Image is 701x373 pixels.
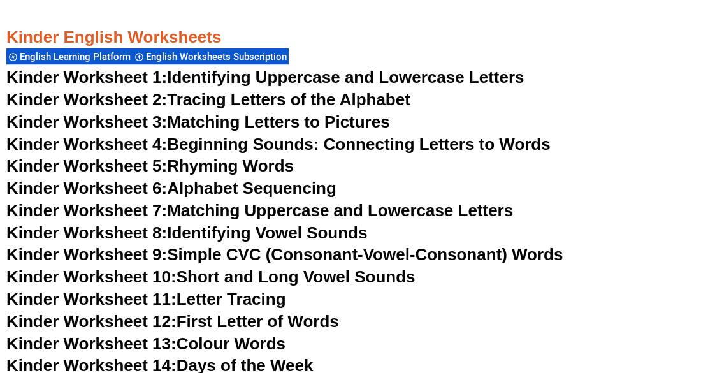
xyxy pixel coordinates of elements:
a: Kinder Worksheet 11:Letter Tracing [6,289,286,309]
a: Kinder Worksheet 9:Simple CVC (Consonant-Vowel-Consonant) Words [6,245,563,264]
a: Kinder Worksheet 5:Rhyming Words [6,156,294,175]
span: Kinder Worksheet 11: [6,289,177,309]
h3: Kinder English Worksheets [6,27,695,48]
a: Kinder Worksheet 7:Matching Uppercase and Lowercase Letters [6,201,513,220]
div: English Learning Platform [6,48,133,65]
a: Kinder Worksheet 1:Identifying Uppercase and Lowercase Letters [6,68,524,87]
span: English Worksheets Subscription [146,51,291,62]
a: Kinder Worksheet 6:Alphabet Sequencing [6,179,336,198]
span: Kinder Worksheet 1: [6,68,167,87]
span: Kinder Worksheet 9: [6,245,167,264]
span: Kinder Worksheet 13: [6,334,177,353]
a: Kinder Worksheet 13:Colour Words [6,334,285,353]
div: English Worksheets Subscription [133,48,289,65]
span: English Learning Platform [20,51,134,62]
span: Kinder Worksheet 6: [6,179,167,198]
a: Kinder Worksheet 3:Matching Letters to Pictures [6,112,390,131]
a: Kinder Worksheet 12:First Letter of Words [6,312,339,331]
span: Kinder Worksheet 5: [6,156,167,175]
span: Kinder Worksheet 8: [6,223,167,242]
a: Kinder Worksheet 8:Identifying Vowel Sounds [6,223,367,242]
span: Kinder Worksheet 7: [6,201,167,220]
span: Kinder Worksheet 12: [6,312,177,331]
a: Kinder Worksheet 10:Short and Long Vowel Sounds [6,267,416,286]
span: Kinder Worksheet 3: [6,112,167,131]
span: Kinder Worksheet 10: [6,267,177,286]
span: Kinder Worksheet 4: [6,135,167,154]
a: Kinder Worksheet 2:Tracing Letters of the Alphabet [6,90,410,109]
span: Kinder Worksheet 2: [6,90,167,109]
a: Kinder Worksheet 4:Beginning Sounds: Connecting Letters to Words [6,135,551,154]
iframe: Chat Widget [489,229,701,373]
